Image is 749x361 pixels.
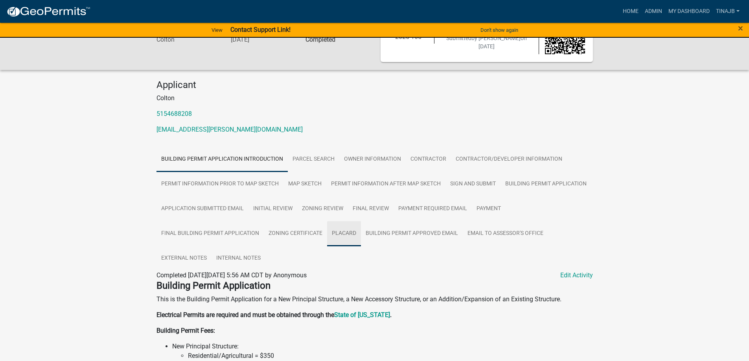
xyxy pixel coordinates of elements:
[738,24,743,33] button: Close
[156,93,593,103] p: Colton
[445,172,501,197] a: Sign and Submit
[156,172,283,197] a: Permit Information Prior to Map Sketch
[248,196,297,222] a: Initial Review
[471,35,521,41] span: by [PERSON_NAME]
[446,35,527,49] span: Submitted on [DATE]
[326,172,445,197] a: Permit Information After Map Sketch
[620,4,642,19] a: Home
[451,147,567,172] a: Contractor/Developer Information
[642,4,665,19] a: Admin
[339,147,406,172] a: Owner Information
[156,110,192,117] a: 5154688208
[156,246,212,271] a: External Notes
[283,172,326,197] a: Map Sketch
[156,36,219,43] h6: Colton
[264,221,327,246] a: Zoning Certificate
[156,311,334,319] strong: Electrical Permits are required and must be obtained through the
[348,196,394,222] a: Final Review
[305,36,335,43] strong: Completed
[334,311,390,319] a: State of [US_STATE]
[208,24,226,37] a: View
[188,351,593,361] li: Residential/Agricultural = $350
[156,79,593,91] h4: Applicant
[463,221,548,246] a: Email to Assessor's Office
[156,295,593,304] p: This is the Building Permit Application for a New Principal Structure, a New Accessory Structure,...
[156,327,215,334] strong: Building Permit Fees:
[560,271,593,280] a: Edit Activity
[156,147,288,172] a: Building Permit Application Introduction
[156,126,303,133] a: [EMAIL_ADDRESS][PERSON_NAME][DOMAIN_NAME]
[231,36,294,43] h6: [DATE]
[361,221,463,246] a: Building Permit Approved Email
[327,221,361,246] a: Placard
[738,23,743,34] span: ×
[406,147,451,172] a: Contractor
[394,196,472,222] a: Payment Required Email
[665,4,713,19] a: My Dashboard
[288,147,339,172] a: Parcel search
[390,311,392,319] strong: .
[713,4,743,19] a: Tinajb
[297,196,348,222] a: Zoning Review
[472,196,506,222] a: Payment
[156,221,264,246] a: Final Building Permit Application
[156,271,307,279] span: Completed [DATE][DATE] 5:56 AM CDT by Anonymous
[501,172,591,197] a: Building Permit Application
[230,26,291,33] strong: Contact Support Link!
[156,196,248,222] a: Application Submitted Email
[156,280,271,291] strong: Building Permit Application
[477,24,521,37] button: Don't show again
[212,246,265,271] a: Internal Notes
